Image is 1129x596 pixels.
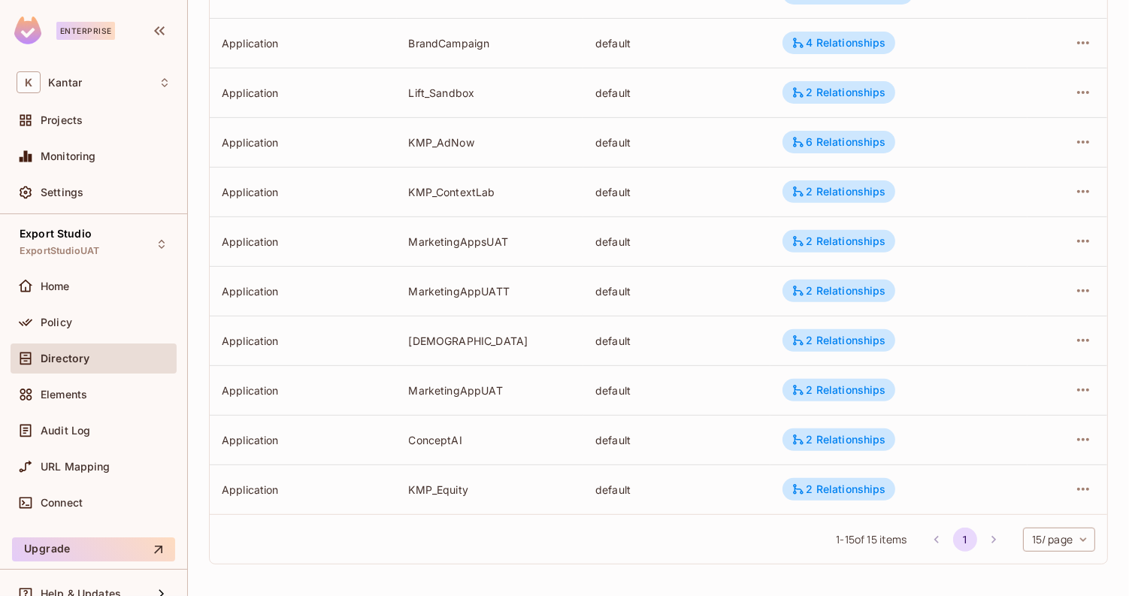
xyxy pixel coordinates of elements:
div: Application [222,483,385,497]
div: KMP_Equity [409,483,572,497]
span: 1 - 15 of 15 items [836,531,907,548]
span: Settings [41,186,83,198]
div: default [595,234,758,249]
div: ConceptAI [409,433,572,447]
div: KMP_ContextLab [409,185,572,199]
span: Elements [41,389,87,401]
div: default [595,135,758,150]
div: 2 Relationships [792,383,886,397]
div: 2 Relationships [792,284,886,298]
div: Application [222,135,385,150]
span: Home [41,280,70,292]
div: 2 Relationships [792,86,886,99]
div: default [595,86,758,100]
div: 2 Relationships [792,433,886,446]
div: KMP_AdNow [409,135,572,150]
div: default [595,36,758,50]
span: K [17,71,41,93]
div: [DEMOGRAPHIC_DATA] [409,334,572,348]
div: default [595,483,758,497]
div: default [595,383,758,398]
div: MarketingAppUATT [409,284,572,298]
div: Application [222,185,385,199]
div: Application [222,284,385,298]
span: ExportStudioUAT [20,245,99,257]
div: BrandCampaign [409,36,572,50]
div: Application [222,383,385,398]
div: Application [222,334,385,348]
div: Enterprise [56,22,115,40]
div: default [595,433,758,447]
div: Lift_Sandbox [409,86,572,100]
div: MarketingAppsUAT [409,234,572,249]
div: 6 Relationships [792,135,886,149]
nav: pagination navigation [922,528,1008,552]
div: Application [222,86,385,100]
div: 2 Relationships [792,483,886,496]
div: Application [222,36,385,50]
span: URL Mapping [41,461,110,473]
span: Directory [41,352,89,365]
span: Monitoring [41,150,96,162]
span: Workspace: Kantar [48,77,82,89]
button: page 1 [953,528,977,552]
img: SReyMgAAAABJRU5ErkJggg== [14,17,41,44]
div: Application [222,433,385,447]
div: MarketingAppUAT [409,383,572,398]
div: 2 Relationships [792,334,886,347]
div: default [595,334,758,348]
div: default [595,185,758,199]
span: Connect [41,497,83,509]
div: Application [222,234,385,249]
div: 2 Relationships [792,234,886,248]
div: 15 / page [1023,528,1095,552]
div: 2 Relationships [792,185,886,198]
span: Export Studio [20,228,92,240]
span: Projects [41,114,83,126]
span: Audit Log [41,425,90,437]
div: 4 Relationships [792,36,886,50]
span: Policy [41,316,72,328]
button: Upgrade [12,537,175,561]
div: default [595,284,758,298]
